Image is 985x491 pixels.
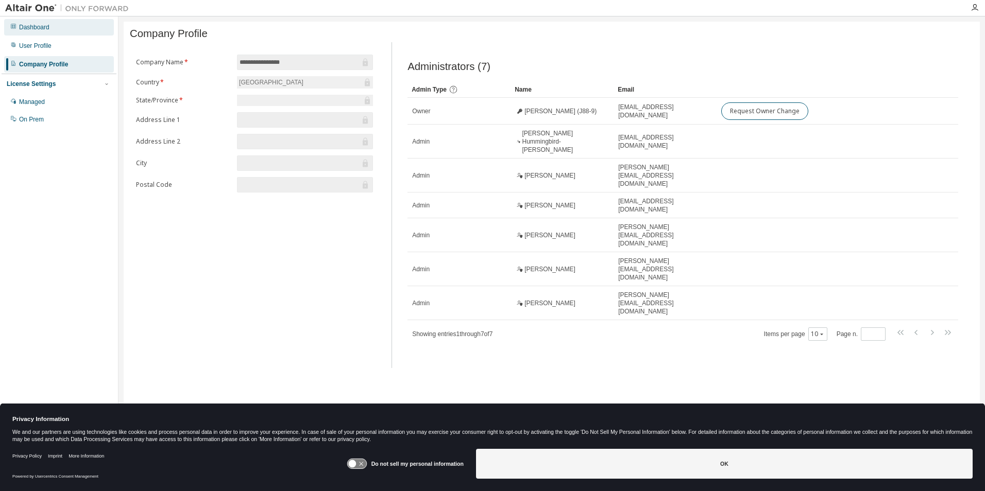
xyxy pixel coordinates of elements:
[136,137,231,146] label: Address Line 2
[618,223,712,248] span: [PERSON_NAME][EMAIL_ADDRESS][DOMAIN_NAME]
[618,163,712,188] span: [PERSON_NAME][EMAIL_ADDRESS][DOMAIN_NAME]
[7,80,56,88] div: License Settings
[524,265,575,273] span: [PERSON_NAME]
[837,327,886,341] span: Page n.
[412,265,430,273] span: Admin
[130,28,208,40] span: Company Profile
[407,61,490,73] span: Administrators (7)
[136,116,231,124] label: Address Line 1
[412,330,492,338] span: Showing entries 1 through 7 of 7
[5,3,134,13] img: Altair One
[136,96,231,104] label: State/Province
[412,201,430,209] span: Admin
[412,171,430,180] span: Admin
[412,231,430,239] span: Admin
[524,171,575,180] span: [PERSON_NAME]
[136,181,231,189] label: Postal Code
[136,58,231,66] label: Company Name
[811,330,825,338] button: 10
[515,81,609,98] div: Name
[136,78,231,86] label: Country
[618,257,712,282] span: [PERSON_NAME][EMAIL_ADDRESS][DOMAIN_NAME]
[618,291,712,315] span: [PERSON_NAME][EMAIL_ADDRESS][DOMAIN_NAME]
[19,60,68,68] div: Company Profile
[237,77,305,88] div: [GEOGRAPHIC_DATA]
[412,137,430,146] span: Admin
[524,231,575,239] span: [PERSON_NAME]
[412,299,430,307] span: Admin
[618,133,712,150] span: [EMAIL_ADDRESS][DOMAIN_NAME]
[618,103,712,119] span: [EMAIL_ADDRESS][DOMAIN_NAME]
[136,159,231,167] label: City
[618,81,712,98] div: Email
[524,299,575,307] span: [PERSON_NAME]
[19,115,44,124] div: On Prem
[721,102,808,120] button: Request Owner Change
[764,327,827,341] span: Items per page
[618,197,712,214] span: [EMAIL_ADDRESS][DOMAIN_NAME]
[412,107,430,115] span: Owner
[19,42,52,50] div: User Profile
[237,76,373,89] div: [GEOGRAPHIC_DATA]
[522,129,609,154] span: [PERSON_NAME] Hummingbird-[PERSON_NAME]
[19,98,45,106] div: Managed
[19,23,49,31] div: Dashboard
[412,86,447,93] span: Admin Type
[524,201,575,209] span: [PERSON_NAME]
[524,107,597,115] span: [PERSON_NAME] (J88-9)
